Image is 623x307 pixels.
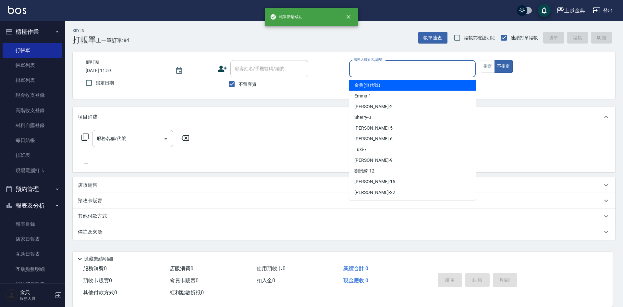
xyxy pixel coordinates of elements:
a: 現場電腦打卡 [3,163,62,178]
button: 不指定 [495,60,513,73]
label: 服務人員姓名/編號 [354,57,382,62]
span: 鎖定日期 [96,80,114,86]
span: 紅利點數折抵 0 [170,289,204,296]
span: 不留客資 [238,81,257,88]
span: 上一筆訂單:#4 [96,36,129,45]
span: [PERSON_NAME] -22 [354,189,395,196]
button: 櫃檯作業 [3,23,62,40]
a: 現金收支登錄 [3,88,62,103]
a: 店家日報表 [3,232,62,247]
h5: 金典 [20,289,53,296]
p: 項目消費 [78,114,97,121]
span: 結帳前確認明細 [464,34,496,41]
span: 店販消費 0 [170,265,193,272]
p: 備註及來源 [78,229,102,236]
p: 預收卡販賣 [78,198,102,204]
h2: Key In [73,29,96,33]
button: Choose date, selected date is 2025-08-24 [171,63,187,79]
p: 服務人員 [20,296,53,301]
a: 互助點數明細 [3,262,62,277]
span: 連續打單結帳 [511,34,538,41]
img: Person [5,289,18,302]
input: YYYY/MM/DD hh:mm [86,65,169,76]
span: 其他付款方式 0 [83,289,117,296]
p: 其他付款方式 [78,213,110,220]
div: 上越金典 [564,6,585,15]
div: 預收卡販賣 [73,193,615,209]
button: Open [161,134,171,144]
span: Emma -1 [354,93,371,99]
p: 店販銷售 [78,182,97,189]
span: 使用預收卡 0 [257,265,286,272]
span: 會員卡販賣 0 [170,277,199,284]
button: close [341,10,356,24]
a: 帳單列表 [3,58,62,73]
a: 打帳單 [3,43,62,58]
a: 報表目錄 [3,217,62,232]
div: 項目消費 [73,107,615,127]
button: save [538,4,551,17]
label: 帳單日期 [86,60,99,65]
a: 材料自購登錄 [3,118,62,133]
a: 掛單列表 [3,73,62,88]
span: [PERSON_NAME] -15 [354,178,395,185]
button: 上越金典 [554,4,588,17]
h3: 打帳單 [73,35,96,45]
span: [PERSON_NAME] -6 [354,135,393,142]
span: 扣入金 0 [257,277,275,284]
button: 指定 [481,60,495,73]
div: 備註及來源 [73,224,615,240]
img: Logo [8,6,26,14]
a: 互助日報表 [3,247,62,262]
button: 報表及分析 [3,197,62,214]
span: 金典 (無代號) [354,82,380,89]
span: 劉恩綺 -12 [354,168,374,174]
a: 排班表 [3,148,62,163]
span: 帳單新增成功 [270,14,302,20]
span: [PERSON_NAME] -9 [354,157,393,164]
span: [PERSON_NAME] -2 [354,103,393,110]
a: 設計師日報表 [3,277,62,292]
span: 現金應收 0 [343,277,368,284]
span: 業績合計 0 [343,265,368,272]
a: 高階收支登錄 [3,103,62,118]
div: 店販銷售 [73,177,615,193]
button: 帳單速查 [418,32,447,44]
button: 預約管理 [3,181,62,198]
span: 服務消費 0 [83,265,107,272]
a: 每日結帳 [3,133,62,148]
span: Sherry -3 [354,114,371,121]
p: 隱藏業績明細 [84,256,113,262]
span: Luki -7 [354,146,367,153]
button: 登出 [590,5,615,17]
span: [PERSON_NAME] -5 [354,125,393,132]
span: 預收卡販賣 0 [83,277,112,284]
div: 其他付款方式 [73,209,615,224]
